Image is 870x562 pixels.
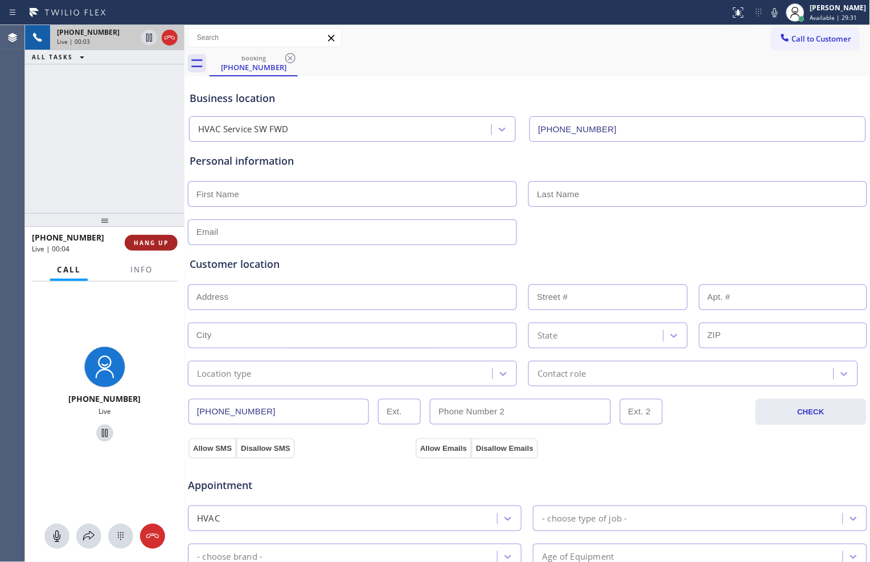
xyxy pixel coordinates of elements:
[130,264,153,275] span: Info
[32,53,73,61] span: ALL TASKS
[537,367,586,380] div: Contact role
[57,38,90,46] span: Live | 00:03
[76,524,101,549] button: Open directory
[96,425,113,442] button: Hold Customer
[99,406,111,416] span: Live
[528,284,687,310] input: Street #
[211,62,297,72] div: [PHONE_NUMBER]
[188,399,369,425] input: Phone Number
[236,438,295,459] button: Disallow SMS
[134,239,169,247] span: HANG UP
[141,30,157,46] button: Hold Customer
[197,512,220,525] div: HVAC
[125,235,178,251] button: HANG UP
[471,438,538,459] button: Disallow Emails
[25,50,96,64] button: ALL TASKS
[792,34,852,44] span: Call to Customer
[57,27,120,37] span: [PHONE_NUMBER]
[69,393,141,404] span: [PHONE_NUMBER]
[140,524,165,549] button: Hang up
[542,512,627,525] div: - choose type of job -
[32,244,69,254] span: Live | 00:04
[767,5,783,21] button: Mute
[188,478,413,493] span: Appointment
[416,438,471,459] button: Allow Emails
[211,51,297,75] div: (657) 203-2739
[756,399,867,425] button: CHECK
[108,524,133,549] button: Open dialpad
[162,30,178,46] button: Hang up
[188,181,517,207] input: First Name
[188,219,517,245] input: Email
[190,91,865,106] div: Business location
[188,284,517,310] input: Address
[772,28,859,50] button: Call to Customer
[430,399,610,425] input: Phone Number 2
[32,232,104,243] span: [PHONE_NUMBER]
[197,367,252,380] div: Location type
[537,329,557,342] div: State
[50,259,88,281] button: Call
[57,264,81,275] span: Call
[188,438,236,459] button: Allow SMS
[124,259,159,281] button: Info
[620,399,663,425] input: Ext. 2
[699,323,867,348] input: ZIP
[699,284,867,310] input: Apt. #
[188,28,341,47] input: Search
[530,116,865,142] input: Phone Number
[211,54,297,62] div: booking
[44,524,69,549] button: Mute
[378,399,421,425] input: Ext.
[810,14,857,22] span: Available | 29:31
[198,123,289,136] div: HVAC Service SW FWD
[190,256,865,272] div: Customer location
[810,3,867,13] div: [PERSON_NAME]
[528,181,867,207] input: Last Name
[188,323,517,348] input: City
[190,153,865,169] div: Personal information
